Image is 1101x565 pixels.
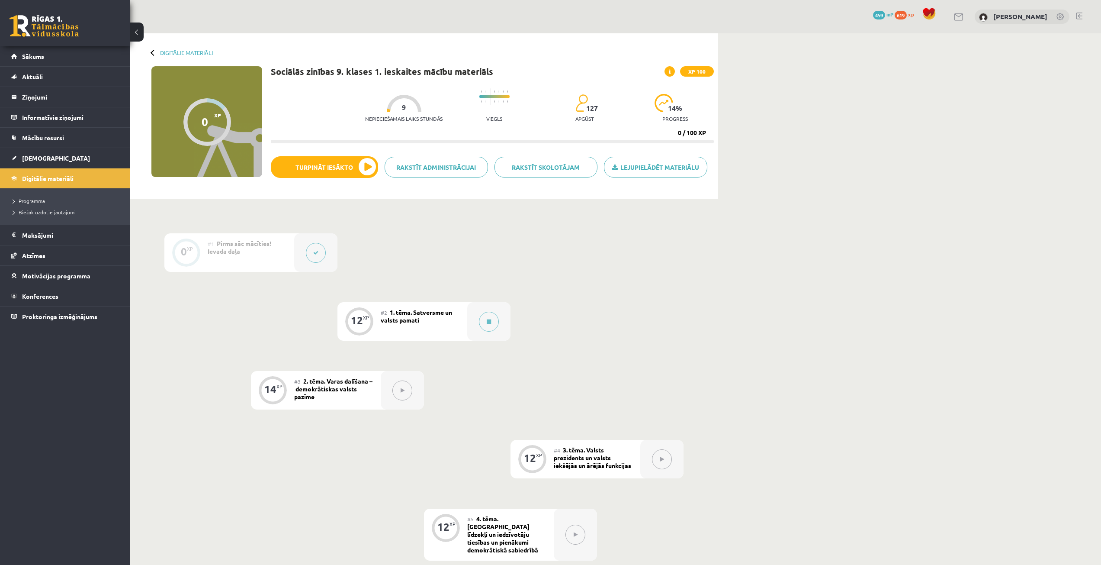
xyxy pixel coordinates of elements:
[11,307,119,326] a: Proktoringa izmēģinājums
[22,107,119,127] legend: Informatīvie ziņojumi
[449,522,456,526] div: XP
[886,11,893,18] span: mP
[993,12,1047,21] a: [PERSON_NAME]
[895,11,907,19] span: 619
[554,446,631,469] span: 3. tēma. Valsts prezidents un valsts iekšējās un ārējās funkcijas
[22,313,97,320] span: Proktoringa izmēģinājums
[363,315,369,320] div: XP
[494,157,598,178] a: Rakstīt skolotājam
[187,246,193,251] div: XP
[536,453,542,458] div: XP
[895,11,918,18] a: 619 xp
[490,88,491,105] img: icon-long-line-d9ea69661e0d244f92f715978eff75569469978d946b2353a9bb055b3ed8787d.svg
[979,13,988,22] img: Alekss Kozlovskis
[486,116,502,122] p: Viegls
[208,240,214,247] span: #1
[181,248,187,255] div: 0
[11,128,119,148] a: Mācību resursi
[494,90,495,93] img: icon-short-line-57e1e144782c952c97e751825c79c345078a6d821885a25fce030b3d8c18986b.svg
[13,197,121,205] a: Programma
[11,266,119,286] a: Motivācijas programma
[13,208,121,216] a: Biežāk uzdotie jautājumi
[22,73,43,81] span: Aktuāli
[13,197,45,204] span: Programma
[575,94,588,112] img: students-c634bb4e5e11cddfef0936a35e636f08e4e9abd3cc4e673bd6f9a4125e45ecb1.svg
[294,377,372,400] span: 2. tēma. Varas dalīšana – demokrātiskas valsts pazīme
[365,116,443,122] p: Nepieciešamais laiks stundās
[402,103,406,111] span: 9
[507,100,508,103] img: icon-short-line-57e1e144782c952c97e751825c79c345078a6d821885a25fce030b3d8c18986b.svg
[381,309,387,316] span: #2
[11,46,119,66] a: Sākums
[11,107,119,127] a: Informatīvie ziņojumi
[467,515,538,554] span: 4. tēma. [GEOGRAPHIC_DATA] līdzekļi un iedzīvotāju tiesības un pienākumi demokrātiskā sabiedrībā
[873,11,893,18] a: 459 mP
[22,272,90,280] span: Motivācijas programma
[271,66,493,77] h1: Sociālās zinības 9. klases 1. ieskaites mācību materiāls
[11,286,119,306] a: Konferences
[873,11,885,19] span: 459
[503,100,504,103] img: icon-short-line-57e1e144782c952c97e751825c79c345078a6d821885a25fce030b3d8c18986b.svg
[22,292,58,300] span: Konferences
[294,378,301,385] span: #3
[22,252,45,259] span: Atzīmes
[11,87,119,107] a: Ziņojumi
[481,100,482,103] img: icon-short-line-57e1e144782c952c97e751825c79c345078a6d821885a25fce030b3d8c18986b.svg
[13,209,76,216] span: Biežāk uzdotie jautājumi
[655,94,673,112] img: icon-progress-161ccf0a02000e728c5f80fcf4c31c7af3da0e1684b2b1d7c360e028c24a22f1.svg
[11,67,119,87] a: Aktuāli
[202,115,208,128] div: 0
[22,174,74,182] span: Digitālie materiāli
[524,454,536,462] div: 12
[22,154,90,162] span: [DEMOGRAPHIC_DATA]
[668,104,683,112] span: 14 %
[208,239,271,255] span: Pirms sāc mācīties! Ievada daļa
[11,245,119,265] a: Atzīmes
[604,157,707,178] a: Lejupielādēt materiālu
[467,516,474,523] span: #5
[494,100,495,103] img: icon-short-line-57e1e144782c952c97e751825c79c345078a6d821885a25fce030b3d8c18986b.svg
[22,52,44,60] span: Sākums
[381,308,452,324] span: 1. tēma. Satversme un valsts pamati
[271,156,378,178] button: Turpināt iesākto
[22,225,119,245] legend: Maksājumi
[22,134,64,142] span: Mācību resursi
[586,104,598,112] span: 127
[503,90,504,93] img: icon-short-line-57e1e144782c952c97e751825c79c345078a6d821885a25fce030b3d8c18986b.svg
[276,384,282,389] div: XP
[507,90,508,93] img: icon-short-line-57e1e144782c952c97e751825c79c345078a6d821885a25fce030b3d8c18986b.svg
[385,157,488,178] a: Rakstīt administrācijai
[680,66,714,77] span: XP 100
[264,385,276,393] div: 14
[575,116,594,122] p: apgūst
[554,447,560,454] span: #4
[22,87,119,107] legend: Ziņojumi
[351,316,363,324] div: 12
[160,49,213,56] a: Digitālie materiāli
[437,523,449,531] div: 12
[481,90,482,93] img: icon-short-line-57e1e144782c952c97e751825c79c345078a6d821885a25fce030b3d8c18986b.svg
[11,168,119,188] a: Digitālie materiāli
[908,11,914,18] span: xp
[11,225,119,245] a: Maksājumi
[11,148,119,168] a: [DEMOGRAPHIC_DATA]
[662,116,688,122] p: progress
[10,15,79,37] a: Rīgas 1. Tālmācības vidusskola
[214,112,221,118] span: XP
